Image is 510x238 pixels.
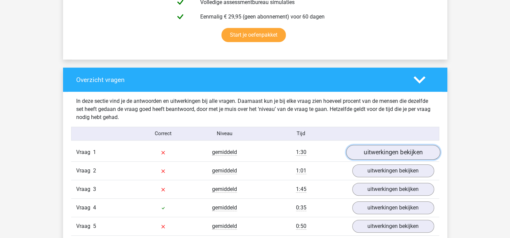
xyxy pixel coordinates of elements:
[296,149,306,156] span: 1:30
[76,204,93,212] span: Vraag
[255,130,347,137] div: Tijd
[346,145,440,160] a: uitwerkingen bekijken
[212,223,237,230] span: gemiddeld
[93,223,96,229] span: 5
[296,167,306,174] span: 1:01
[212,186,237,193] span: gemiddeld
[352,220,434,233] a: uitwerkingen bekijken
[76,76,403,84] h4: Overzicht vragen
[132,130,194,137] div: Correct
[296,186,306,193] span: 1:45
[93,204,96,211] span: 4
[352,201,434,214] a: uitwerkingen bekijken
[212,149,237,156] span: gemiddeld
[93,167,96,174] span: 2
[76,167,93,175] span: Vraag
[221,28,286,42] a: Start je oefenpakket
[76,185,93,193] span: Vraag
[194,130,255,137] div: Niveau
[212,167,237,174] span: gemiddeld
[352,164,434,177] a: uitwerkingen bekijken
[352,183,434,196] a: uitwerkingen bekijken
[93,186,96,192] span: 3
[212,204,237,211] span: gemiddeld
[296,223,306,230] span: 0:50
[71,97,439,121] div: In deze sectie vind je de antwoorden en uitwerkingen bij alle vragen. Daarnaast kun je bij elke v...
[296,204,306,211] span: 0:35
[76,148,93,156] span: Vraag
[93,149,96,155] span: 1
[76,222,93,230] span: Vraag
